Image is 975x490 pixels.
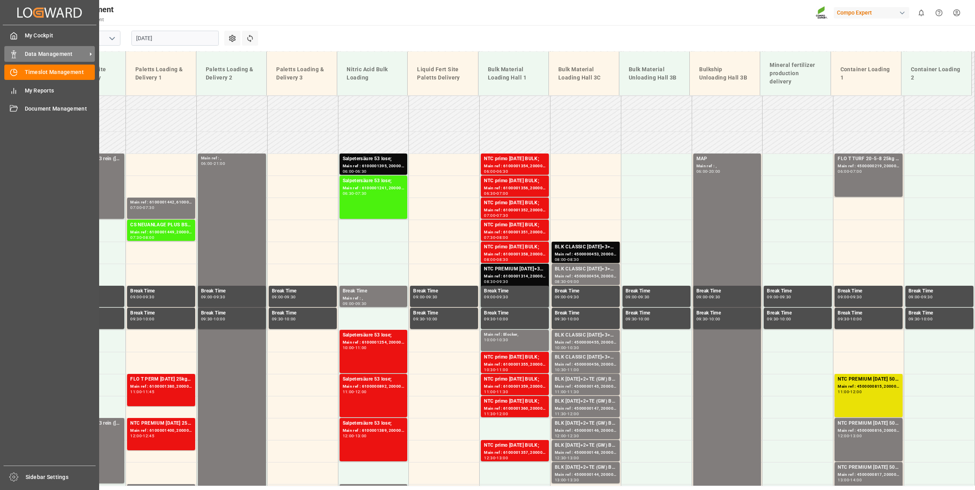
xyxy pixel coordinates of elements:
div: - [566,280,567,283]
div: - [354,302,355,305]
div: NTC primo [DATE] BULK; [484,442,546,449]
div: - [778,295,779,299]
span: My Reports [25,87,95,95]
div: 09:30 [201,317,212,321]
div: 09:30 [838,317,849,321]
div: - [212,162,214,165]
div: Break Time [272,309,334,317]
div: Main ref : 6100001354, 2000000517; [484,163,546,170]
div: Main ref : 6100001357, 2000000517; [484,449,546,456]
div: Break Time [767,309,829,317]
div: NTC primo [DATE] BULK; [484,177,546,185]
div: 09:30 [909,317,920,321]
div: Main ref : 6100000892, 2000000902; [343,383,404,390]
div: 09:30 [921,295,933,299]
div: FLO T TURF 20-5-8 25kg (x42) WW; [838,155,899,163]
div: NTC primo [DATE] BULK; [484,353,546,361]
div: - [354,346,355,349]
div: Break Time [909,309,970,317]
div: - [566,368,567,372]
div: 09:30 [284,295,296,299]
div: 13:30 [567,478,579,482]
div: BLK [DATE]+2+TE (GW) BULK; [555,464,617,472]
div: - [354,170,355,173]
div: 10:00 [343,346,354,349]
div: 07:00 [497,192,508,195]
div: Main ref : , [201,155,263,162]
div: - [142,390,143,394]
div: 06:00 [484,170,495,173]
div: 12:00 [343,434,354,438]
div: 09:30 [767,317,778,321]
div: 08:30 [567,258,579,261]
input: DD.MM.YYYY [131,31,219,46]
div: - [849,478,850,482]
div: Main ref : 4500000815, 2000000613; [838,383,899,390]
div: 06:00 [343,170,354,173]
div: Paletts Loading & Delivery 1 [132,62,190,85]
div: Break Time [767,287,829,295]
div: - [495,338,497,342]
div: 08:00 [555,258,566,261]
div: CS NEUANLAGE PLUS BS 10kg (x40) D,A,CH; [130,221,192,229]
button: Help Center [930,4,948,22]
div: 13:00 [355,434,367,438]
div: 10:30 [567,346,579,349]
div: 08:30 [484,280,495,283]
div: 08:30 [555,280,566,283]
div: 13:00 [567,456,579,460]
div: 12:45 [143,434,154,438]
div: Main ref : Blocker, [484,331,546,338]
div: 11:00 [343,390,354,394]
div: 06:30 [355,170,367,173]
div: Break Time [413,287,475,295]
div: Bulk Material Loading Hall 3C [555,62,613,85]
div: Salpetersäure 53 lose; [343,331,404,339]
div: Break Time [413,309,475,317]
div: - [566,258,567,261]
div: 12:00 [555,434,566,438]
div: - [495,412,497,416]
div: - [142,317,143,321]
div: 11:00 [484,390,495,394]
div: 10:30 [497,338,508,342]
div: 12:00 [497,412,508,416]
div: - [778,317,779,321]
span: My Cockpit [25,31,95,40]
div: 09:30 [555,317,566,321]
div: 10:00 [284,317,296,321]
div: 09:00 [201,295,212,299]
div: 12:00 [130,434,142,438]
div: - [495,214,497,217]
div: - [849,170,850,173]
div: - [142,434,143,438]
div: - [849,295,850,299]
div: 12:00 [850,390,862,394]
div: Break Time [555,287,617,295]
div: BLK CLASSIC [DATE]+3+TE BULK; [555,331,617,339]
div: 09:30 [214,295,225,299]
div: Main ref : 4500000144, 2000000108; [555,472,617,478]
div: BLK CLASSIC [DATE]+3+TE BULK; [555,353,617,361]
div: BLK [DATE]+2+TE (GW) BULK; [555,398,617,405]
div: NTC PREMIUM [DATE] 50kg (x25) NLA MTO; [838,420,899,427]
div: BLK CLASSIC [DATE]+3+TE BULK; [555,265,617,273]
div: Salpetersäure 53 lose; [343,177,404,185]
div: 09:00 [767,295,778,299]
div: BLK CLASSIC [DATE]+3+TE BULK; [555,243,617,251]
div: 12:00 [567,412,579,416]
div: 11:00 [567,368,579,372]
div: 07:30 [484,236,495,239]
div: Paletts Loading & Delivery 3 [273,62,331,85]
div: - [142,206,143,209]
div: 12:30 [567,434,579,438]
div: Main ref : 6100001395, 2000001213; [343,163,404,170]
a: Timeslot Management [4,65,95,80]
div: Break Time [130,309,192,317]
div: 09:30 [567,295,579,299]
div: 11:30 [497,390,508,394]
div: NTC primo [DATE] BULK; [484,398,546,405]
div: 06:30 [484,192,495,195]
div: 09:30 [497,295,508,299]
div: NTC primo [DATE] BULK; [484,155,546,163]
